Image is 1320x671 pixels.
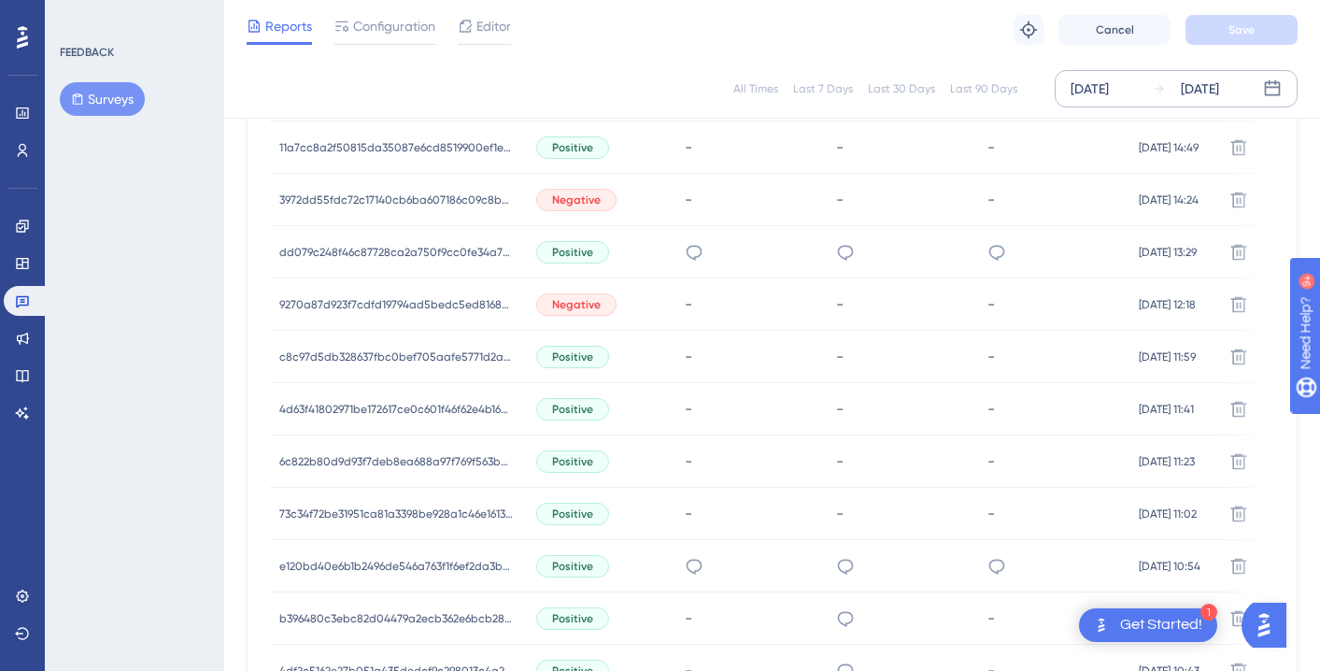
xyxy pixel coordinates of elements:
span: 4d63f41802971be172617ce0c601f46f62e4b16ed34772fa1c44bd6c2b54798a [279,402,513,417]
span: 6c822b80d9d93f7deb8ea688a97f769f563b95111b00a67bdcb7e382d84b74cd [279,454,513,469]
span: Positive [552,454,593,469]
div: - [685,609,817,627]
div: - [685,295,817,313]
span: Cancel [1096,22,1134,37]
div: [DATE] [1181,78,1219,100]
span: e120bd40e6b1b2496de546a763f1f6ef2da3b09fbd3fbb10854daf89fe11b0f6 [279,559,513,574]
div: - [987,348,1121,365]
span: Negative [552,297,601,312]
span: [DATE] 11:23 [1139,454,1195,469]
div: - [685,138,817,156]
div: - [836,505,969,522]
div: Last 7 Days [793,81,853,96]
span: [DATE] 10:54 [1139,559,1200,574]
div: - [685,400,817,418]
span: Positive [552,507,593,521]
span: [DATE] 14:24 [1139,193,1199,207]
div: FEEDBACK [60,45,114,60]
div: - [987,609,1121,627]
div: - [836,348,969,365]
span: Configuration [353,15,435,37]
span: b396480c3ebc82d04479a2ecb362e6bcb282fc9b1f4be57d1417d7809ba76710 [279,611,513,626]
span: 9270a87d923f7cdfd19794ad5bedc5ed816840d5ffbd4b45d1e12e8721f4f52f [279,297,513,312]
span: Save [1228,22,1255,37]
div: - [685,348,817,365]
span: Positive [552,559,593,574]
span: Need Help? [44,5,117,27]
span: Positive [552,245,593,260]
span: Positive [552,402,593,417]
span: Positive [552,350,593,364]
div: Last 90 Days [950,81,1017,96]
span: Negative [552,193,601,207]
div: - [685,191,817,208]
span: 11a7cc8a2f50815da35087e6cd8519900ef1ed54fd228e2454dd29e167ef1310 [279,140,513,155]
div: All Times [733,81,778,96]
span: [DATE] 12:18 [1139,297,1196,312]
span: 73c34f72be31951ca81a3398be928a1c46e1613a2f72783a7e7fa970a0420bf5 [279,507,513,521]
span: [DATE] 13:29 [1139,245,1197,260]
button: Cancel [1058,15,1171,45]
div: - [987,295,1121,313]
div: - [836,138,969,156]
span: Positive [552,611,593,626]
span: dd079c248f46c87728ca2a750f9cc0fe34a70ece2f6c4c3d5470dd30e6f63189 [279,245,513,260]
span: [DATE] 11:59 [1139,350,1196,364]
div: - [685,452,817,470]
div: - [987,452,1121,470]
button: Save [1185,15,1298,45]
iframe: UserGuiding AI Assistant Launcher [1242,597,1298,653]
span: Editor [476,15,511,37]
div: - [836,295,969,313]
div: - [987,138,1121,156]
div: Get Started! [1120,615,1202,635]
span: Positive [552,140,593,155]
div: 1 [1200,604,1217,621]
div: - [836,452,969,470]
div: Last 30 Days [868,81,935,96]
div: [DATE] [1071,78,1109,100]
img: launcher-image-alternative-text [1090,614,1113,636]
div: Open Get Started! checklist, remaining modules: 1 [1079,608,1217,642]
span: Reports [265,15,312,37]
div: - [987,400,1121,418]
span: c8c97d5db328637fbc0bef705aafe5771d2a114e58bef8e61a0859876c2bfdb0 [279,350,513,364]
div: - [685,505,817,522]
div: - [987,191,1121,208]
div: 9+ [127,9,138,24]
div: - [987,505,1121,522]
span: [DATE] 11:02 [1139,507,1197,521]
span: 3972dd55fdc72c17140cb6ba607186c09c8b9cd2daf677675805cb8aa8581cf1 [279,193,513,207]
span: [DATE] 11:41 [1139,402,1194,417]
span: [DATE] 14:49 [1139,140,1199,155]
div: - [836,191,969,208]
button: Surveys [60,82,145,116]
div: - [836,400,969,418]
